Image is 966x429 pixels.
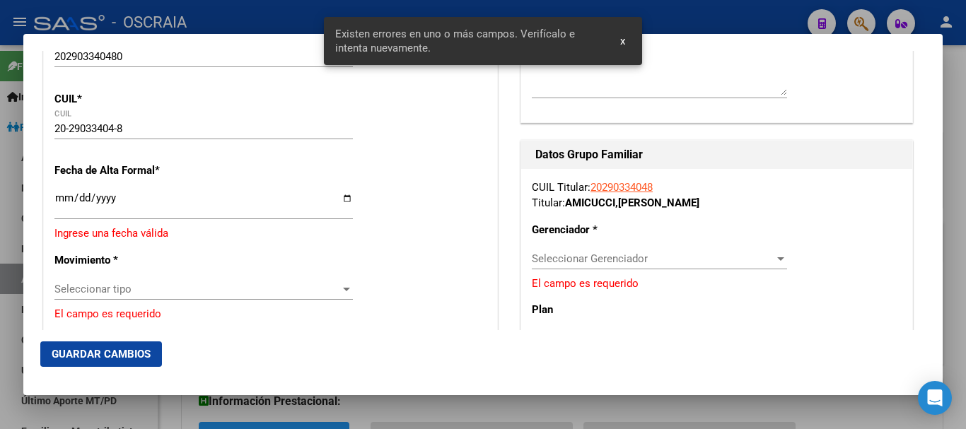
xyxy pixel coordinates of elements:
[532,276,902,292] p: El campo es requerido
[40,341,162,367] button: Guardar Cambios
[54,306,487,322] p: El campo es requerido
[532,222,643,238] p: Gerenciador *
[590,181,653,194] a: 20290334048
[532,302,643,318] p: Plan
[335,27,604,55] span: Existen errores en uno o más campos. Verifícalo e intenta nuevamente.
[54,163,184,179] p: Fecha de Alta Formal
[532,180,902,211] div: CUIL Titular: Titular:
[535,146,898,163] h1: Datos Grupo Familiar
[54,252,184,269] p: Movimiento *
[532,252,774,265] span: Seleccionar Gerenciador
[615,196,618,209] span: ,
[54,91,184,107] p: CUIL
[609,28,636,54] button: x
[620,35,625,47] span: x
[54,225,487,242] p: Ingrese una fecha válida
[918,381,952,415] div: Open Intercom Messenger
[565,196,699,209] strong: AMICUCCI [PERSON_NAME]
[54,283,340,295] span: Seleccionar tipo
[52,348,151,360] span: Guardar Cambios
